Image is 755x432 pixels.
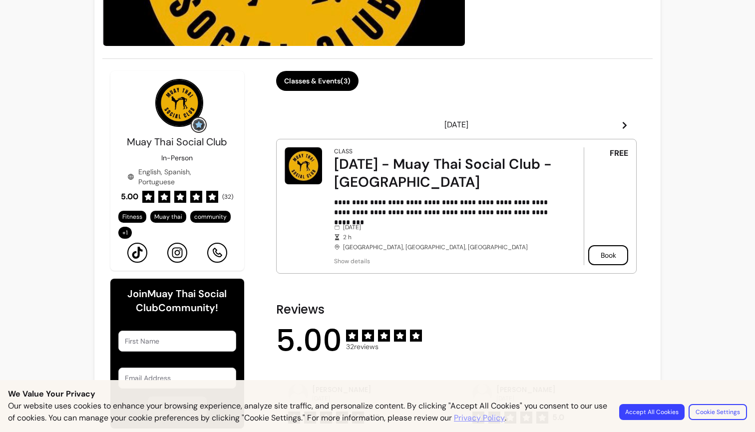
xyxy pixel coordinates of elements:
[121,191,138,203] span: 5.00
[619,404,685,420] button: Accept All Cookies
[222,193,233,201] span: ( 32 )
[194,213,227,221] span: community
[154,213,182,221] span: Muay thai
[125,336,230,346] input: First Name
[276,302,637,318] h2: Reviews
[276,115,637,135] header: [DATE]
[610,147,628,159] span: FREE
[334,147,353,155] div: Class
[120,229,130,237] span: + 1
[8,400,607,424] p: Our website uses cookies to enhance your browsing experience, analyze site traffic, and personali...
[343,233,556,241] span: 2 h
[454,412,505,424] a: Privacy Policy
[122,213,142,221] span: Fitness
[285,147,322,184] img: Wednesday - Muay Thai Social Club - London
[193,119,205,131] img: Grow
[334,155,556,191] div: [DATE] - Muay Thai Social Club - [GEOGRAPHIC_DATA]
[334,257,556,265] span: Show details
[276,71,359,91] button: Classes & Events(3)
[125,373,230,383] input: Email Address
[588,245,628,265] button: Book
[689,404,747,420] button: Cookie Settings
[127,167,227,187] div: English, Spanish, Portuguese
[161,153,193,163] p: In-Person
[118,287,236,315] h6: Join Muay Thai Social Club Community!
[155,79,203,127] img: Provider image
[127,135,227,148] span: Muay Thai Social Club
[334,223,556,251] div: [DATE] [GEOGRAPHIC_DATA], [GEOGRAPHIC_DATA], [GEOGRAPHIC_DATA]
[346,342,422,352] span: 32 reviews
[8,388,747,400] p: We Value Your Privacy
[276,326,342,356] span: 5.00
